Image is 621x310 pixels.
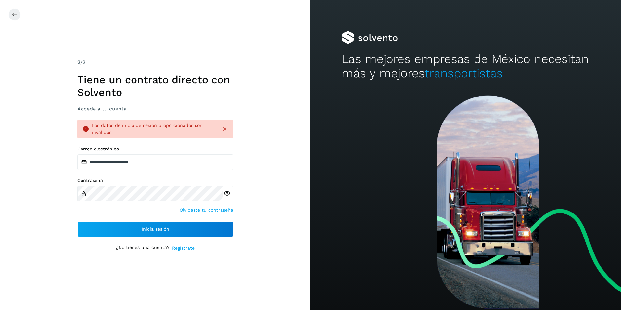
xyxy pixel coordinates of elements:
a: Regístrate [172,245,195,252]
h3: Accede a tu cuenta [77,106,233,112]
h1: Tiene un contrato directo con Solvento [77,73,233,98]
p: ¿No tienes una cuenta? [116,245,170,252]
div: /2 [77,58,233,66]
div: Los datos de inicio de sesión proporcionados son inválidos. [92,122,216,136]
label: Contraseña [77,178,233,183]
button: Inicia sesión [77,221,233,237]
span: Inicia sesión [142,227,169,231]
span: transportistas [425,66,503,80]
span: 2 [77,59,80,65]
h2: Las mejores empresas de México necesitan más y mejores [342,52,590,81]
label: Correo electrónico [77,146,233,152]
a: Olvidaste tu contraseña [180,207,233,213]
